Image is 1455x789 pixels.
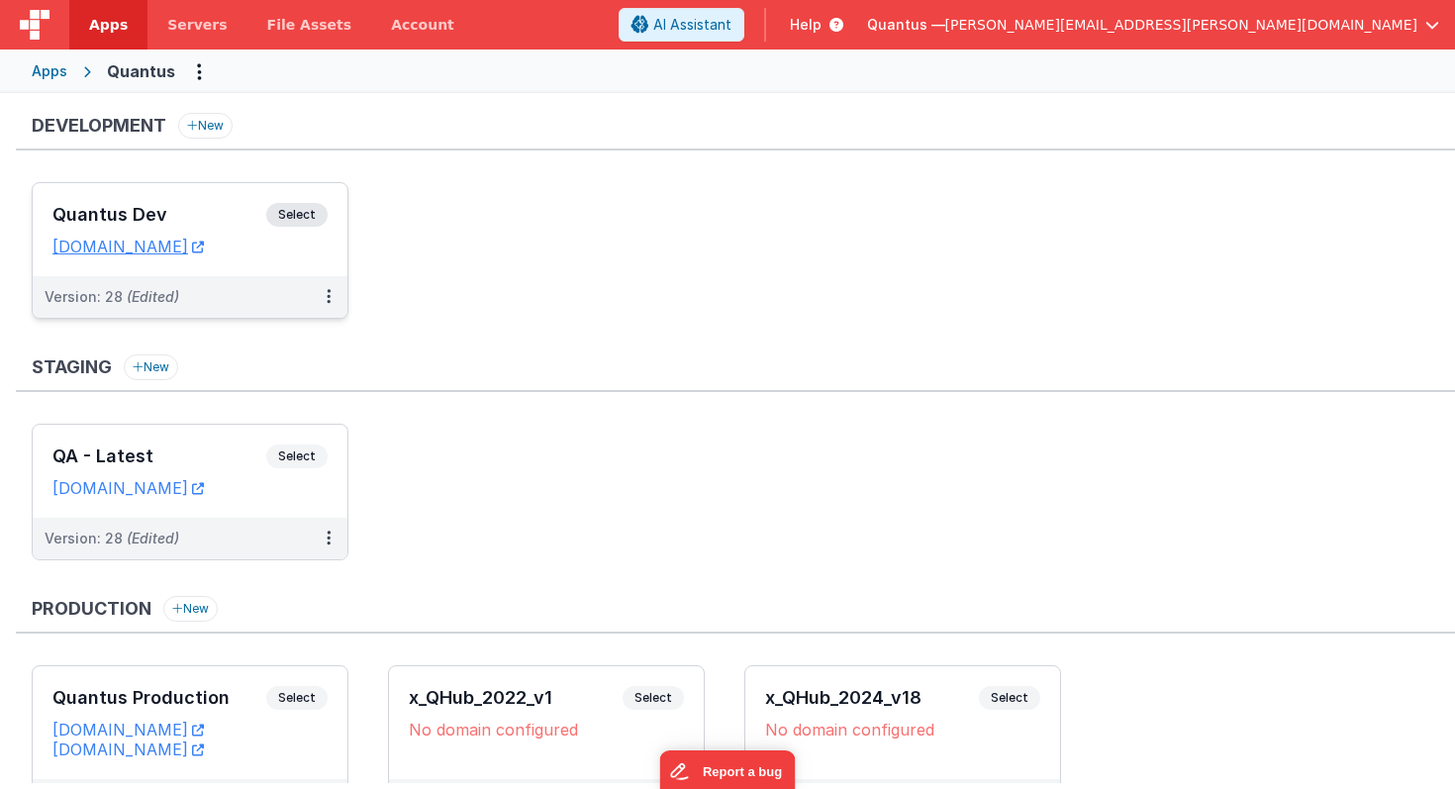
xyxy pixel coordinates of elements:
span: AI Assistant [653,15,731,35]
span: Select [266,686,328,710]
span: Help [790,15,822,35]
h3: x_QHub_2024_v18 [765,688,979,708]
h3: Quantus Production [52,688,266,708]
span: Select [266,203,328,227]
span: Select [266,444,328,468]
h3: Development [32,116,166,136]
a: [DOMAIN_NAME] [52,237,204,256]
h3: Quantus Dev [52,205,266,225]
h3: Production [32,599,151,619]
div: Quantus [107,59,175,83]
button: New [124,354,178,380]
span: Servers [167,15,227,35]
button: Quantus — [PERSON_NAME][EMAIL_ADDRESS][PERSON_NAME][DOMAIN_NAME] [867,15,1439,35]
span: Apps [89,15,128,35]
span: (Edited) [127,288,179,305]
a: [DOMAIN_NAME] [52,478,204,498]
div: Version: 28 [45,529,179,548]
h3: QA - Latest [52,446,266,466]
div: Version: 28 [45,287,179,307]
span: (Edited) [127,530,179,546]
span: File Assets [267,15,352,35]
div: No domain configured [409,720,684,740]
a: [DOMAIN_NAME] [52,720,204,740]
h3: Staging [32,357,112,377]
h3: x_QHub_2022_v1 [409,688,623,708]
span: Select [623,686,684,710]
a: [DOMAIN_NAME] [52,740,204,759]
div: Apps [32,61,67,81]
button: New [163,596,218,622]
button: Options [183,55,215,87]
div: No domain configured [765,720,1040,740]
span: [PERSON_NAME][EMAIL_ADDRESS][PERSON_NAME][DOMAIN_NAME] [945,15,1417,35]
span: Quantus — [867,15,945,35]
button: New [178,113,233,139]
button: AI Assistant [619,8,744,42]
span: Select [979,686,1040,710]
